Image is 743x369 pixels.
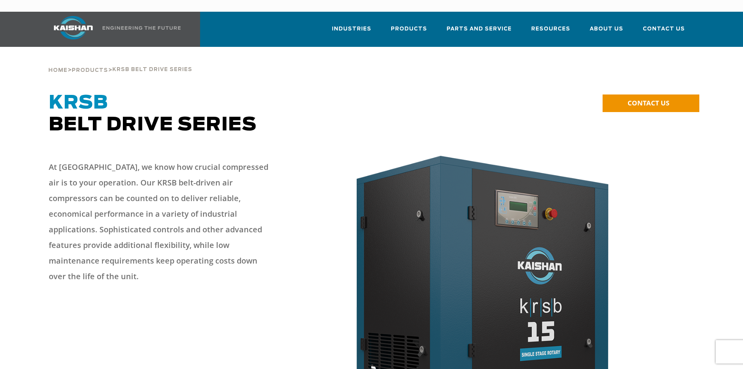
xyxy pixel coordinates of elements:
[531,19,570,45] a: Resources
[590,25,623,34] span: About Us
[49,94,108,112] span: KRSB
[391,25,427,34] span: Products
[72,66,108,73] a: Products
[603,94,699,112] a: CONTACT US
[72,68,108,73] span: Products
[112,67,192,72] span: krsb belt drive series
[590,19,623,45] a: About Us
[643,25,685,34] span: Contact Us
[447,19,512,45] a: Parts and Service
[332,25,371,34] span: Industries
[48,68,67,73] span: Home
[44,16,103,39] img: kaishan logo
[332,19,371,45] a: Industries
[49,159,275,284] p: At [GEOGRAPHIC_DATA], we know how crucial compressed air is to your operation. Our KRSB belt-driv...
[643,19,685,45] a: Contact Us
[628,98,669,107] span: CONTACT US
[103,26,181,30] img: Engineering the future
[391,19,427,45] a: Products
[48,66,67,73] a: Home
[531,25,570,34] span: Resources
[48,47,192,77] div: > >
[49,94,257,134] span: Belt Drive Series
[447,25,512,34] span: Parts and Service
[44,12,182,47] a: Kaishan USA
